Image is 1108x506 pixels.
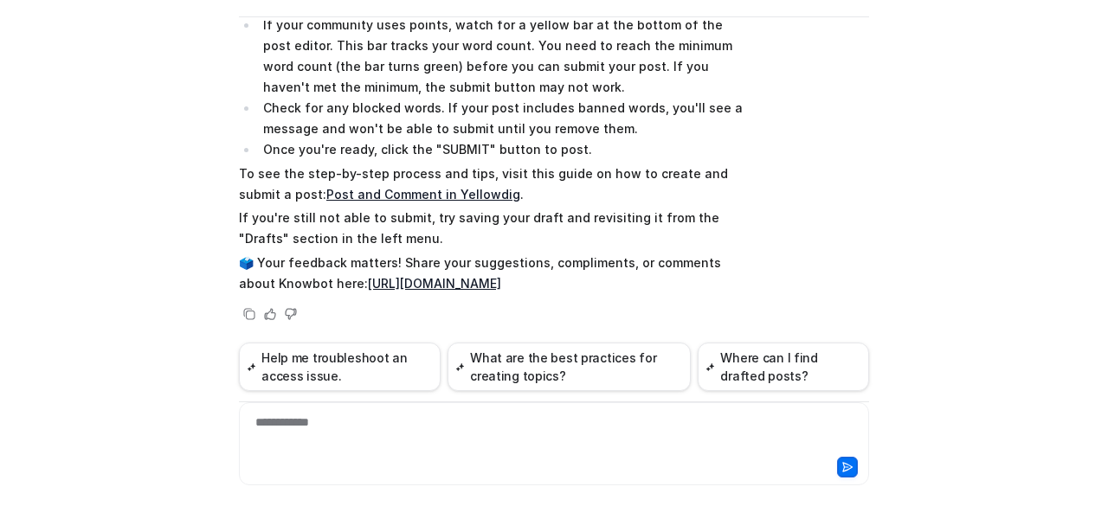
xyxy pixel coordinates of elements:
p: If you're still not able to submit, try saving your draft and revisiting it from the "Drafts" sec... [239,208,745,249]
li: Once you're ready, click the "SUBMIT" button to post. [258,139,745,160]
button: Help me troubleshoot an access issue. [239,343,441,391]
p: To see the step-by-step process and tips, visit this guide on how to create and submit a post: . [239,163,745,205]
li: If your community uses points, watch for a yellow bar at the bottom of the post editor. This bar ... [258,15,745,98]
li: Check for any blocked words. If your post includes banned words, you'll see a message and won't b... [258,98,745,139]
button: What are the best practices for creating topics? [448,343,691,391]
a: [URL][DOMAIN_NAME] [368,276,501,291]
button: Where can I find drafted posts? [698,343,869,391]
a: Post and Comment in Yellowdig [326,187,520,202]
p: 🗳️ Your feedback matters! Share your suggestions, compliments, or comments about Knowbot here: [239,253,745,294]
